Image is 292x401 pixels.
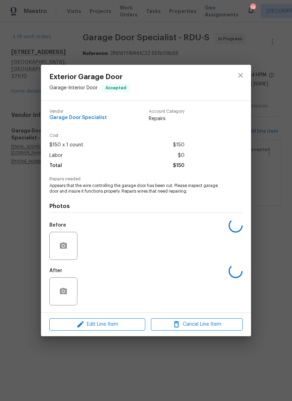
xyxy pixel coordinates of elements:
h4: Photos [49,203,243,210]
span: Cost [49,133,185,138]
div: 59 [250,4,255,11]
button: Cancel Line Item [151,318,243,331]
span: $0 [178,151,185,161]
span: Labor [49,151,63,161]
span: Appears that the wire controlling the garage door has been cut. Please inspect garage door and in... [49,183,223,195]
span: Repairs [149,115,185,122]
span: $150 x 1 count [49,140,83,150]
span: Cancel Line Item [153,320,241,329]
h5: Before [49,223,66,228]
span: Repairs needed [49,177,243,181]
span: Total [49,161,62,171]
h5: After [49,268,62,273]
button: close [232,67,249,84]
span: Account Category [149,109,185,114]
span: Edit Line Item [51,320,143,329]
span: Garage Door Specialist [49,115,107,120]
span: $150 [173,140,185,150]
span: Exterior Garage Door [49,73,130,81]
span: Vendor [49,109,107,114]
button: Edit Line Item [49,318,145,331]
span: Accepted [103,84,129,91]
span: Garage - Interior Door [49,85,98,90]
span: $150 [173,161,185,171]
